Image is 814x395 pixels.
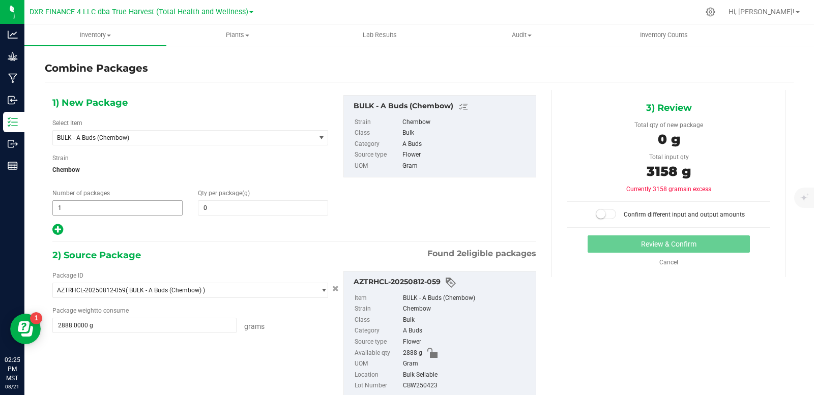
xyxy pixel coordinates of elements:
[52,272,83,279] span: Package ID
[403,293,531,304] div: BULK - A Buds (Chembow)
[198,201,328,215] input: 0
[8,73,18,83] inline-svg: Manufacturing
[8,117,18,127] inline-svg: Inventory
[349,31,411,40] span: Lab Results
[646,100,692,115] span: 3) Review
[244,322,265,330] span: Grams
[626,186,711,193] span: Currently 3158 grams
[57,134,301,141] span: BULK - A Buds (Chembow)
[624,211,745,218] span: Confirm different input and output amounts
[10,314,41,344] iframe: Resource center
[658,131,680,147] span: 0 g
[355,348,401,359] label: Available qty
[8,139,18,149] inline-svg: Outbound
[593,24,735,46] a: Inventory Counts
[52,228,63,235] span: Add new output
[659,259,678,266] a: Cancel
[704,7,717,17] div: Manage settings
[126,287,205,294] span: ( BULK - A Buds (Chembow) )
[52,307,129,314] span: Package to consume
[30,312,42,324] iframe: Resource center unread badge
[355,293,401,304] label: Item
[52,95,128,110] span: 1) New Package
[8,95,18,105] inline-svg: Inbound
[626,31,702,40] span: Inventory Counts
[403,358,531,370] div: Gram
[167,31,308,40] span: Plants
[402,149,531,161] div: Flower
[402,128,531,139] div: Bulk
[403,315,531,326] div: Bulk
[52,154,69,163] label: Strain
[402,139,531,150] div: A Buds
[5,383,20,390] p: 08/21
[355,315,401,326] label: Class
[354,101,531,113] div: BULK - A Buds (Chembow)
[8,161,18,171] inline-svg: Reports
[427,248,536,260] span: Found eligible packages
[403,303,531,315] div: Chembow
[78,307,96,314] span: weight
[329,282,342,296] button: Cancel button
[24,31,166,40] span: Inventory
[355,139,400,150] label: Category
[355,370,401,381] label: Location
[588,235,750,253] button: Review & Confirm
[8,51,18,62] inline-svg: Grow
[355,337,401,348] label: Source type
[355,149,400,161] label: Source type
[457,249,461,258] span: 2
[8,29,18,40] inline-svg: Analytics
[53,318,236,332] input: 2888.0000 g
[355,358,401,370] label: UOM
[403,325,531,337] div: A Buds
[451,31,592,40] span: Audit
[729,8,795,16] span: Hi, [PERSON_NAME]!
[451,24,593,46] a: Audit
[309,24,451,46] a: Lab Results
[403,348,422,359] span: 2888 g
[355,128,400,139] label: Class
[402,161,531,172] div: Gram
[24,24,166,46] a: Inventory
[57,287,126,294] span: AZTRHCL-20250812-059
[686,186,711,193] span: in excess
[30,8,248,16] span: DXR FINANCE 4 LLC dba True Harvest (Total Health and Wellness)
[403,370,531,381] div: Bulk Sellable
[403,337,531,348] div: Flower
[634,121,703,129] span: Total qty of new package
[315,131,328,145] span: select
[354,277,531,289] div: AZTRHCL-20250812-059
[647,163,691,179] span: 3158 g
[403,380,531,391] div: CBW250423
[355,325,401,337] label: Category
[198,190,250,197] span: Qty per package
[355,380,401,391] label: Lot Number
[315,283,328,297] span: select
[52,190,110,197] span: Number of packages
[166,24,308,46] a: Plants
[52,162,328,177] span: Chembow
[52,118,82,128] label: Select Item
[649,154,689,161] span: Total input qty
[52,248,141,263] span: 2) Source Package
[5,355,20,383] p: 02:25 PM MST
[45,61,148,76] h4: Combine Packages
[355,117,400,128] label: Strain
[242,190,250,197] span: (g)
[402,117,531,128] div: Chembow
[53,201,182,215] input: 1
[355,161,400,172] label: UOM
[355,303,401,315] label: Strain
